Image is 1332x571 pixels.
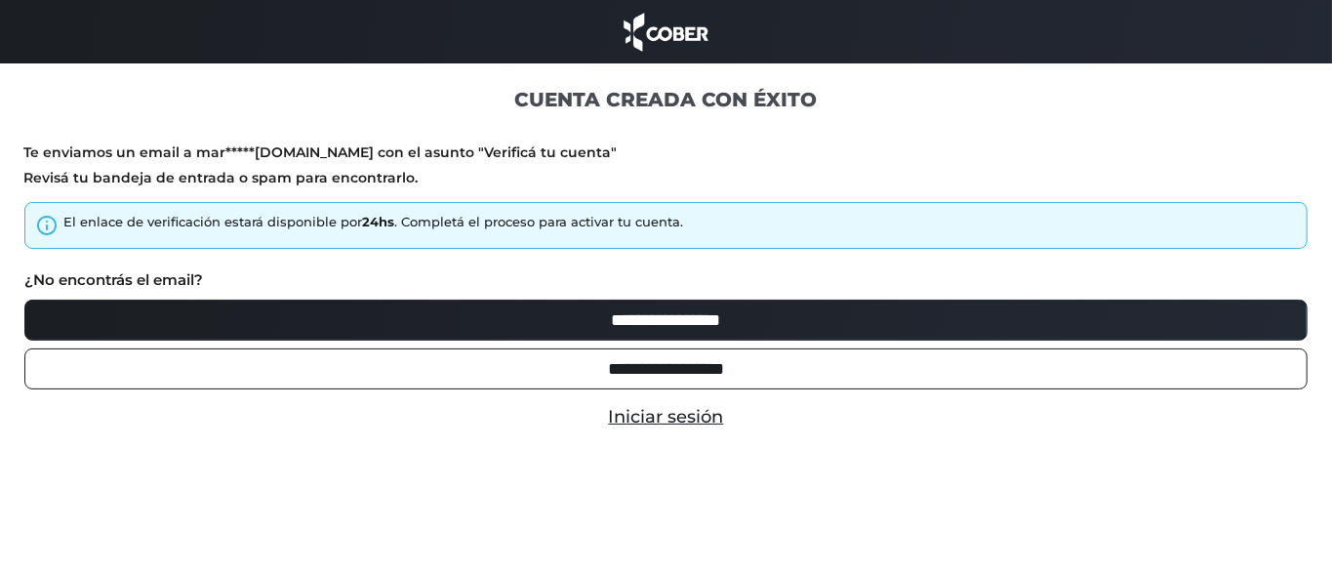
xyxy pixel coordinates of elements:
img: cober_marca.png [619,10,714,54]
strong: 24hs [362,214,394,229]
h1: CUENTA CREADA CON ÉXITO [23,87,1309,112]
label: ¿No encontrás el email? [24,269,203,292]
p: Revisá tu bandeja de entrada o spam para encontrarlo. [23,169,1309,187]
a: Iniciar sesión [609,406,724,428]
p: Te enviamos un email a mar*****[DOMAIN_NAME] con el asunto "Verificá tu cuenta" [23,143,1309,162]
div: El enlace de verificación estará disponible por . Completá el proceso para activar tu cuenta. [63,213,683,232]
